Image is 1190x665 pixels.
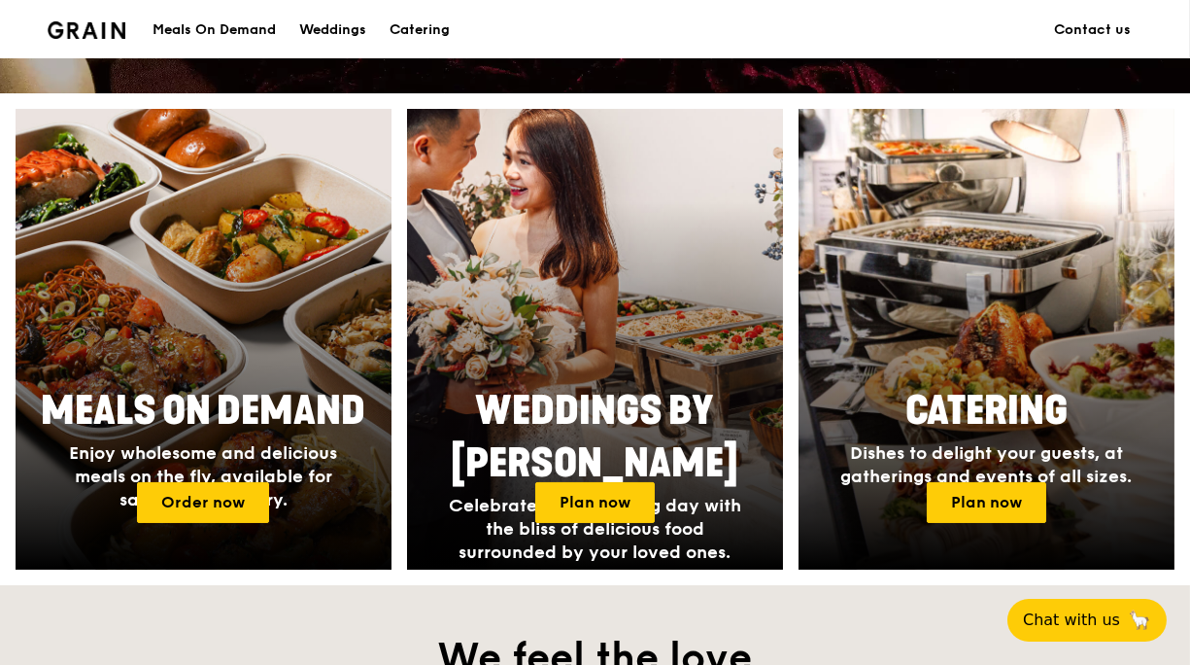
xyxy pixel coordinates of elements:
a: Meals On DemandEnjoy wholesome and delicious meals on the fly, available for same-day delivery.Or... [16,109,391,570]
a: Order now [137,482,269,523]
span: Catering [905,388,1068,435]
span: 🦙 [1128,609,1151,632]
a: Weddings [288,1,378,59]
a: Catering [378,1,461,59]
a: Plan now [535,482,655,523]
span: Meals On Demand [41,388,365,435]
span: Celebrate your wedding day with the bliss of delicious food surrounded by your loved ones. [449,495,741,563]
span: Chat with us [1023,609,1120,632]
a: Weddings by [PERSON_NAME]Celebrate your wedding day with the bliss of delicious food surrounded b... [407,109,783,570]
span: Enjoy wholesome and delicious meals on the fly, available for same-day delivery. [69,442,337,510]
div: Catering [390,1,450,59]
span: Dishes to delight your guests, at gatherings and events of all sizes. [841,442,1133,487]
a: Contact us [1043,1,1143,59]
a: CateringDishes to delight your guests, at gatherings and events of all sizes.Plan now [799,109,1174,570]
div: Meals On Demand [153,1,276,59]
img: catering-card.e1cfaf3e.jpg [799,109,1174,570]
a: Plan now [927,482,1046,523]
img: Grain [48,21,126,39]
span: Weddings by [PERSON_NAME] [451,388,738,487]
img: meals-on-demand-card.d2b6f6db.png [16,109,391,570]
img: weddings-card.4f3003b8.jpg [407,109,783,570]
button: Chat with us🦙 [1007,599,1167,642]
div: Weddings [299,1,366,59]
